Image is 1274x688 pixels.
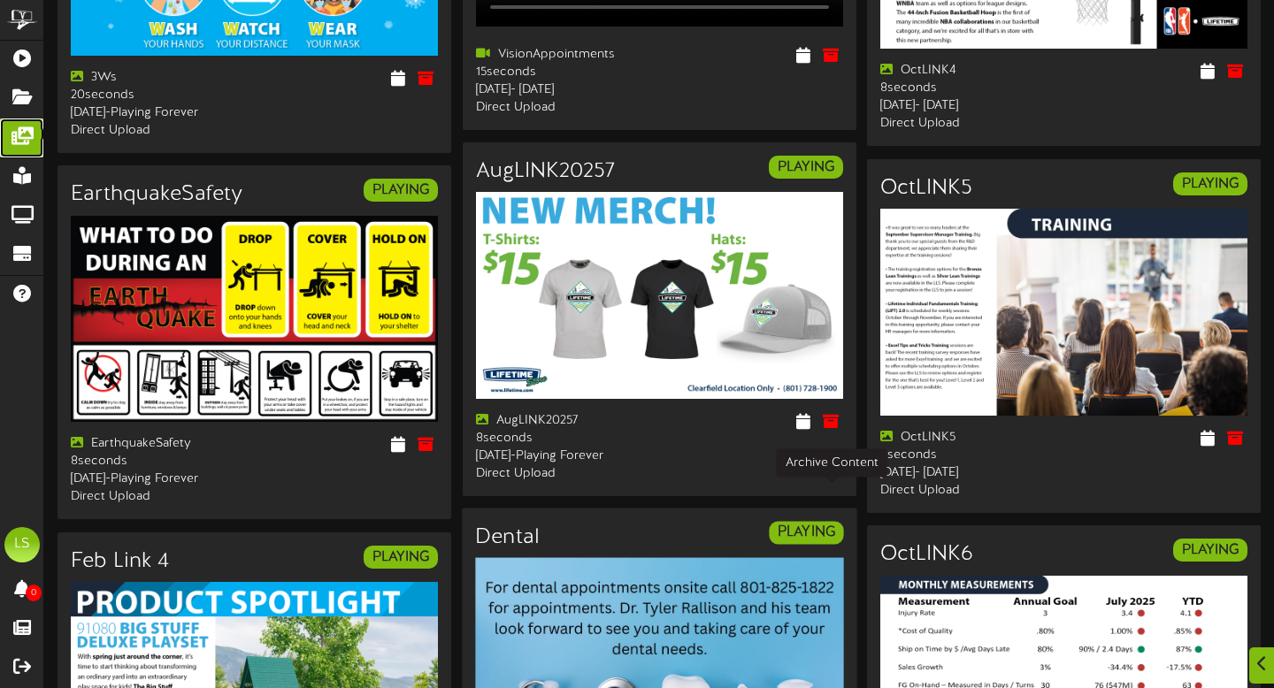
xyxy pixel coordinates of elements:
div: 8 seconds [880,80,1051,97]
div: 20 seconds [71,87,242,104]
div: Direct Upload [71,488,242,506]
div: Direct Upload [476,99,647,117]
div: 3Ws [71,69,242,87]
div: [DATE] - Playing Forever [476,447,647,465]
div: OctLINK5 [880,429,1051,447]
div: Direct Upload [880,115,1051,133]
h3: EarthquakeSafety [71,183,242,206]
img: b7aad7aa-c8ae-4918-bf14-af882b1e5592earthquake_safety_tv.jpg [71,216,438,422]
strong: PLAYING [1182,176,1239,192]
div: EarthquakeSafety [71,435,242,453]
div: 15 seconds [476,64,647,81]
div: 8 seconds [476,430,647,447]
h3: AugLINK20257 [476,160,615,183]
div: 8 seconds [880,447,1051,464]
img: 2d4e42ca-13fe-4e35-adbd-de582a1600ac.jpg [880,209,1247,415]
strong: PLAYING [372,549,429,565]
strong: PLAYING [372,182,429,198]
div: [DATE] - [DATE] [476,81,647,99]
div: [DATE] - Playing Forever [71,104,242,122]
div: [DATE] - Playing Forever [71,470,242,488]
strong: PLAYING [778,525,834,541]
div: OctLINK4 [880,62,1051,80]
strong: PLAYING [1182,542,1239,558]
div: Direct Upload [476,465,647,483]
strong: PLAYING [778,159,834,175]
div: AugLINK20257 [476,412,647,430]
h3: Dental [475,526,539,549]
div: Direct Upload [880,482,1051,500]
div: [DATE] - [DATE] [880,97,1051,115]
div: 8 seconds [71,453,242,470]
span: 0 [26,585,42,601]
h3: Feb Link 4 [71,550,169,573]
div: [DATE] - [DATE] [880,464,1051,482]
img: 18f11cef-a9b2-4701-bef4-4bd3f54b634e.jpg [476,192,843,398]
div: VisionAppointments [476,46,647,64]
div: Direct Upload [71,122,242,140]
div: LS [4,527,40,562]
h3: OctLINK5 [880,177,972,200]
h3: OctLINK6 [880,543,973,566]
